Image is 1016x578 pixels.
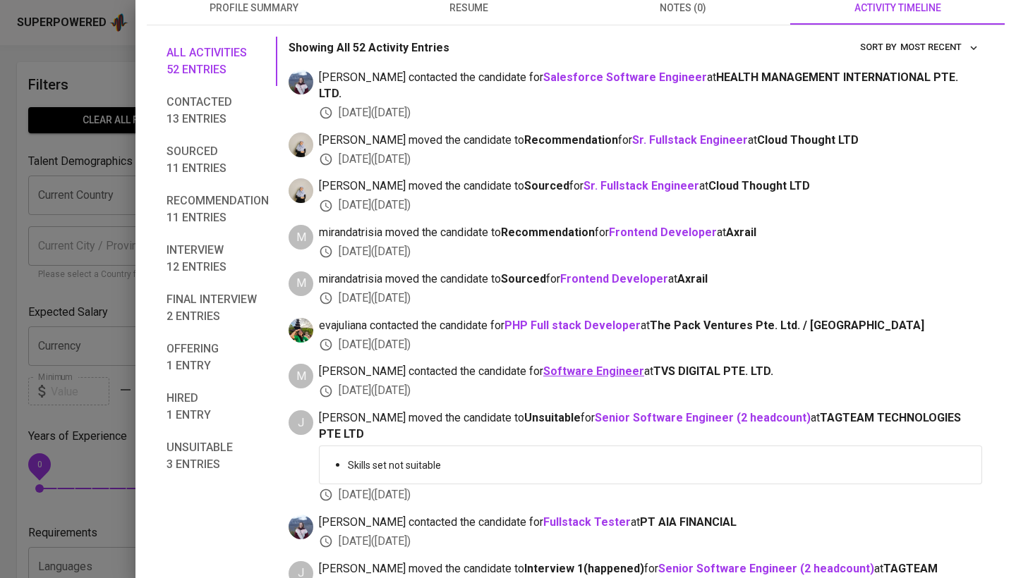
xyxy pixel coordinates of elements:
div: [DATE] ( [DATE] ) [319,337,982,353]
a: Salesforce Software Engineer [543,70,707,84]
a: Software Engineer [543,364,644,378]
div: [DATE] ( [DATE] ) [319,105,982,121]
b: Recommendation [524,133,618,147]
div: [DATE] ( [DATE] ) [319,244,982,260]
button: sort by [897,37,982,59]
span: [PERSON_NAME] moved the candidate to for at [319,178,982,195]
span: [PERSON_NAME] moved the candidate to for at [319,133,982,149]
a: Frontend Developer [609,226,717,239]
span: The Pack Ventures Pte. Ltd. / [GEOGRAPHIC_DATA] [650,319,924,332]
span: Hired 1 entry [167,390,269,424]
div: [DATE] ( [DATE] ) [319,290,982,307]
a: Sr. Fullstack Engineer [583,179,699,192]
span: Most Recent [900,39,979,56]
span: Unsuitable 3 entries [167,439,269,473]
span: mirandatrisia moved the candidate to for at [319,271,982,288]
a: Senior Software Engineer (2 headcount) [658,562,874,575]
div: [DATE] ( [DATE] ) [319,534,982,550]
div: [DATE] ( [DATE] ) [319,487,982,503]
div: [DATE] ( [DATE] ) [319,197,982,214]
span: Interview 12 entries [167,242,269,276]
a: PHP Full stack Developer [504,319,641,332]
img: christine.raharja@glints.com [289,515,313,539]
div: [DATE] ( [DATE] ) [319,152,982,168]
a: Sr. Fullstack Engineer [632,133,748,147]
span: TVS DIGITAL PTE. LTD. [653,364,773,378]
b: Sourced [501,272,546,285]
b: Unsuitable [524,411,581,424]
span: Offering 1 entry [167,340,269,374]
span: Recommendation 11 entries [167,192,269,226]
p: Showing All 52 Activity Entries [289,39,449,56]
span: mirandatrisia moved the candidate to for at [319,225,982,241]
img: eva@glints.com [289,318,313,343]
span: [PERSON_NAME] moved the candidate to for at [319,410,982,443]
div: J [289,410,313,435]
span: Axrail [677,272,708,285]
span: PT AIA FINANCIAL [640,515,737,529]
span: Sourced 11 entries [167,143,269,177]
span: [PERSON_NAME] contacted the candidate for at [319,70,982,102]
span: Final interview 2 entries [167,291,269,325]
span: Cloud Thought LTD [708,179,810,192]
b: Sourced [524,179,569,192]
div: M [289,225,313,250]
span: [PERSON_NAME] contacted the candidate for at [319,364,982,380]
span: Axrail [726,226,756,239]
img: sharfina@glints.com [289,133,313,157]
img: christine.raharja@glints.com [289,70,313,94]
div: M [289,271,313,296]
span: [PERSON_NAME] contacted the candidate for at [319,515,982,531]
span: sort by [860,42,897,52]
img: sharfina@glints.com [289,178,313,203]
a: Frontend Developer [560,272,668,285]
span: HEALTH MANAGEMENT INTERNATIONAL PTE. LTD. [319,70,958,100]
div: [DATE] ( [DATE] ) [319,383,982,399]
span: All activities 52 entries [167,44,269,78]
a: Fullstack Tester [543,515,631,529]
a: Senior Software Engineer (2 headcount) [595,411,811,424]
span: evajuliana contacted the candidate for at [319,318,982,334]
b: Recommendation [501,226,595,239]
span: Contacted 13 entries [167,94,269,128]
span: Cloud Thought LTD [757,133,859,147]
p: Skills set not suitable [348,458,970,472]
div: M [289,364,313,388]
b: Interview 1 ( happened ) [524,562,644,575]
